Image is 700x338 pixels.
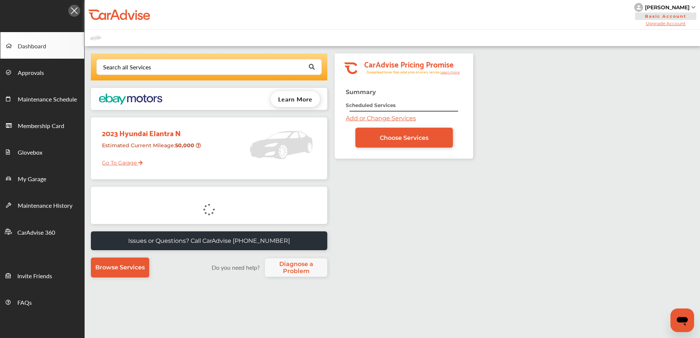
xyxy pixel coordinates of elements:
img: placeholder_car.5a1ece94.svg [250,121,313,169]
a: Maintenance History [0,192,84,218]
span: Upgrade Account [634,21,697,26]
strong: Scheduled Services [346,102,396,108]
span: Choose Services [380,134,428,141]
a: Issues or Questions? Call CarAdvise [PHONE_NUMBER] [91,231,327,250]
a: Go To Garage [96,154,143,168]
a: Maintenance Schedule [0,85,84,112]
div: [PERSON_NAME] [645,4,690,11]
a: Diagnose a Problem [265,258,327,277]
img: Icon.5fd9dcc7.svg [68,5,80,17]
span: Dashboard [18,42,46,51]
iframe: Button to launch messaging window [670,308,694,332]
span: Learn More [278,95,313,103]
a: Dashboard [0,32,84,59]
span: CarAdvise 360 [17,228,55,238]
span: Basic Account [635,13,696,20]
a: Approvals [0,59,84,85]
strong: 50,000 [175,142,196,149]
tspan: CarAdvise Pricing Promise [364,57,454,70]
div: Estimated Current Mileage : [96,139,205,158]
span: Browse Services [95,264,145,271]
div: 2023 Hyundai Elantra N [96,121,205,139]
span: Glovebox [18,148,42,158]
span: Approvals [18,68,44,78]
a: Membership Card [0,112,84,138]
span: My Garage [18,175,46,184]
a: My Garage [0,165,84,192]
tspan: Guaranteed lower than retail price on every service. [366,70,440,75]
p: Issues or Questions? Call CarAdvise [PHONE_NUMBER] [128,237,290,244]
tspan: Learn more [440,70,460,74]
span: Diagnose a Problem [269,261,324,275]
span: Maintenance Schedule [18,95,77,104]
span: Maintenance History [18,201,72,211]
span: Invite Friends [17,272,52,281]
img: knH8PDtVvWoAbQRylUukY18CTiRevjo20fAtgn5MLBQj4uumYvk2MzTtcAIzfGAtb1XOLVMAvhLuqoNAbL4reqehy0jehNKdM... [634,3,643,12]
img: placeholder_car.fcab19be.svg [90,33,101,42]
a: Browse Services [91,258,149,277]
img: sCxJUJ+qAmfqhQGDUl18vwLg4ZYJ6CxN7XmbOMBAAAAAElFTkSuQmCC [692,6,695,8]
span: Membership Card [18,121,64,131]
span: FAQs [17,298,32,308]
a: Glovebox [0,138,84,165]
div: Search all Services [103,64,151,70]
a: Add or Change Services [346,115,416,122]
strong: Summary [346,89,376,96]
label: Do you need help? [208,263,263,272]
a: Choose Services [355,128,453,148]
